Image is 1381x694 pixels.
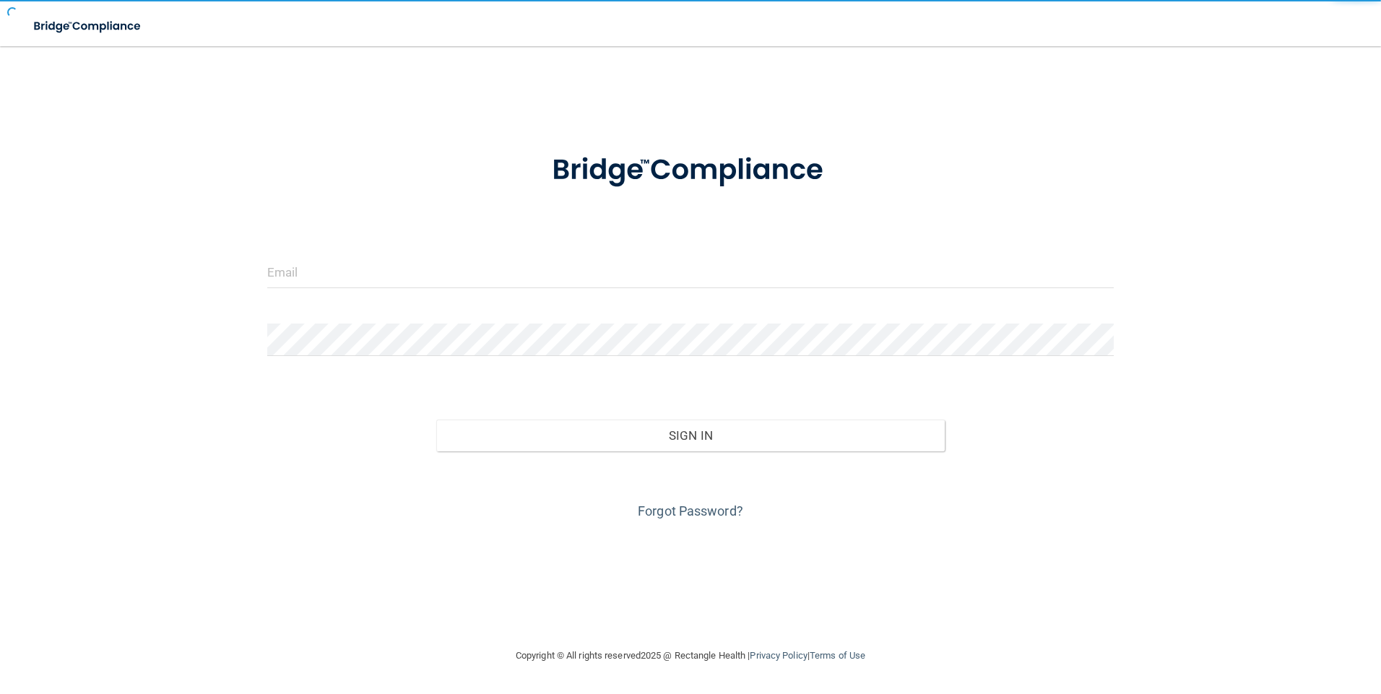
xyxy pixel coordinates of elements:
button: Sign In [436,420,945,451]
img: bridge_compliance_login_screen.278c3ca4.svg [522,133,859,208]
input: Email [267,256,1114,288]
div: Copyright © All rights reserved 2025 @ Rectangle Health | | [427,633,954,679]
a: Terms of Use [810,650,865,661]
img: bridge_compliance_login_screen.278c3ca4.svg [22,12,155,41]
a: Privacy Policy [750,650,807,661]
a: Forgot Password? [638,503,743,519]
